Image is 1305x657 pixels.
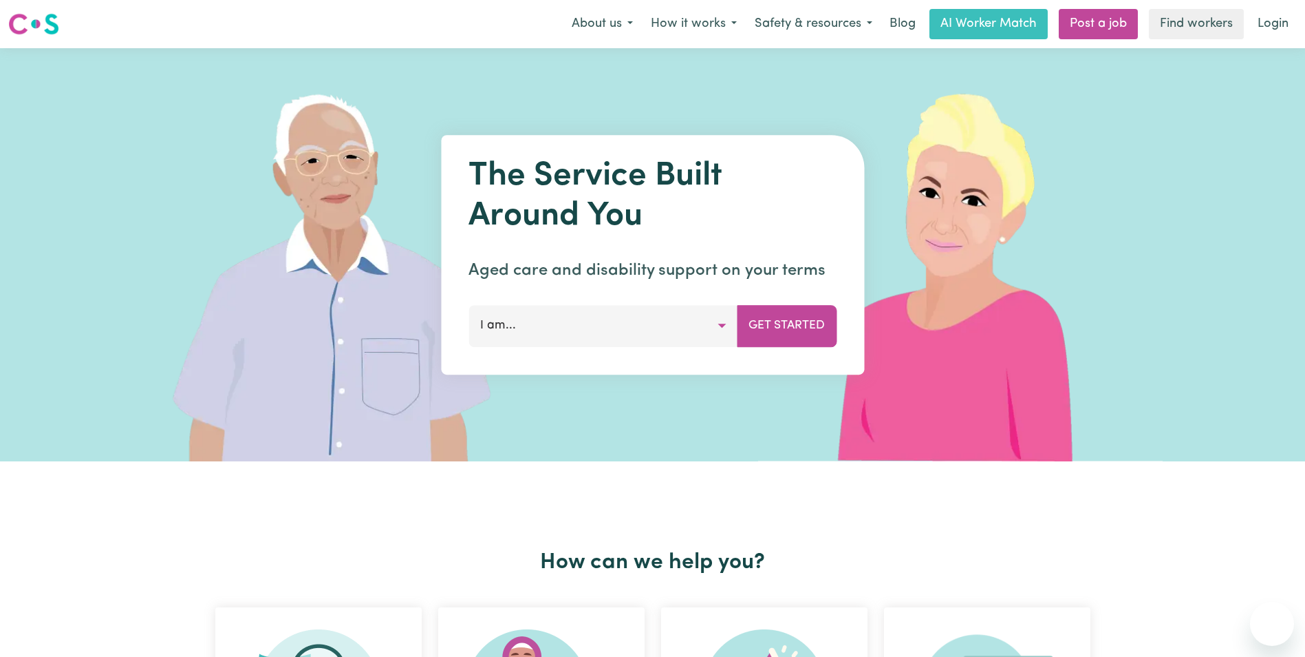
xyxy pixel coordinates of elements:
[207,550,1099,576] h2: How can we help you?
[881,9,924,39] a: Blog
[1249,9,1297,39] a: Login
[1250,602,1294,646] iframe: Button to launch messaging window
[8,8,59,40] a: Careseekers logo
[642,10,746,39] button: How it works
[563,10,642,39] button: About us
[929,9,1048,39] a: AI Worker Match
[468,157,837,236] h1: The Service Built Around You
[1059,9,1138,39] a: Post a job
[746,10,881,39] button: Safety & resources
[468,258,837,283] p: Aged care and disability support on your terms
[8,12,59,36] img: Careseekers logo
[737,305,837,346] button: Get Started
[468,305,737,346] button: I am...
[1149,9,1244,39] a: Find workers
